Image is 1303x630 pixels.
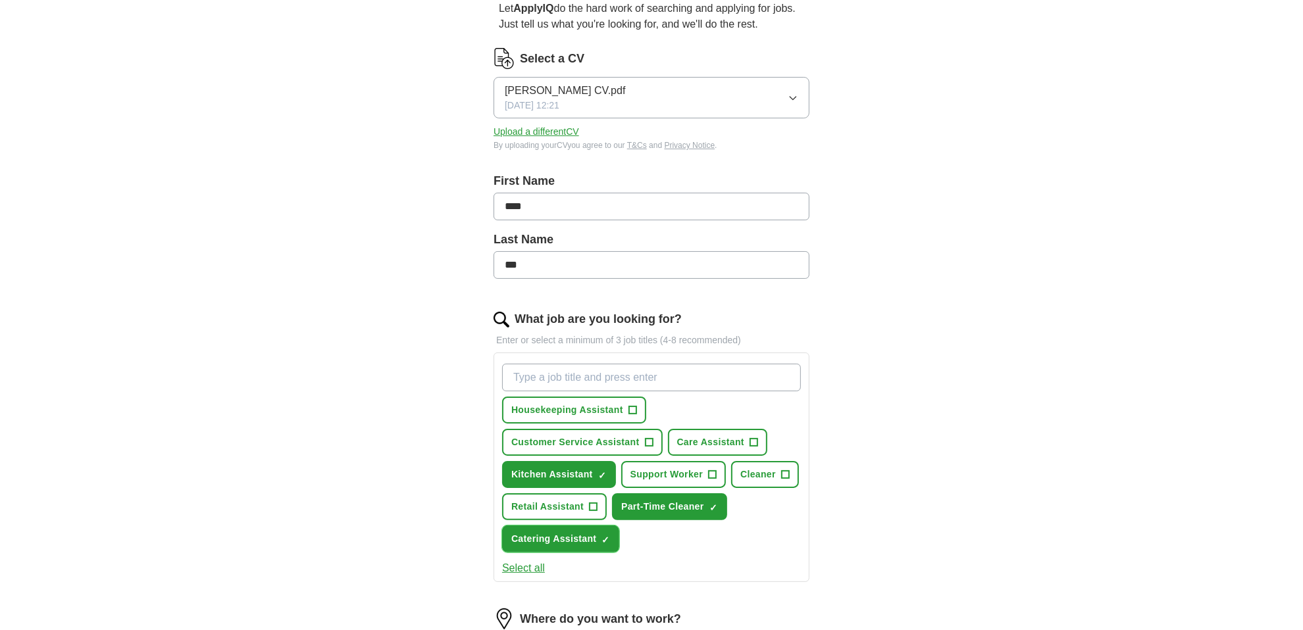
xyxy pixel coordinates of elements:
img: search.png [494,312,509,327]
button: Cleaner [731,461,799,488]
button: Upload a differentCV [494,125,579,139]
strong: ApplyIQ [513,3,553,14]
button: Select all [502,560,545,576]
img: CV Icon [494,48,515,69]
button: Customer Service Assistant [502,429,663,456]
label: Select a CV [520,50,584,68]
span: ✓ [598,470,606,481]
span: [DATE] 12:21 [505,99,559,112]
button: [PERSON_NAME] CV.pdf[DATE] 12:21 [494,77,809,118]
button: Care Assistant [668,429,767,456]
a: T&Cs [627,141,647,150]
span: Cleaner [740,468,776,481]
label: Where do you want to work? [520,610,681,628]
span: [PERSON_NAME] CV.pdf [505,83,625,99]
button: Kitchen Assistant✓ [502,461,616,488]
span: Catering Assistant [511,532,596,546]
span: ✓ [709,502,717,513]
span: Housekeeping Assistant [511,403,623,417]
img: location.png [494,608,515,629]
span: Kitchen Assistant [511,468,593,481]
a: Privacy Notice [665,141,715,150]
button: Housekeeping Assistant [502,397,646,424]
div: By uploading your CV you agree to our and . [494,139,809,151]
button: Catering Assistant✓ [502,525,619,552]
p: Enter or select a minimum of 3 job titles (4-8 recommended) [494,333,809,347]
label: Last Name [494,231,809,249]
span: Customer Service Assistant [511,435,640,449]
input: Type a job title and press enter [502,364,801,391]
span: Part-Time Cleaner [621,500,704,514]
label: First Name [494,172,809,190]
button: Support Worker [621,461,726,488]
button: Part-Time Cleaner✓ [612,493,727,520]
span: Retail Assistant [511,500,584,514]
label: What job are you looking for? [515,310,682,328]
button: Retail Assistant [502,493,607,520]
span: Care Assistant [677,435,744,449]
span: ✓ [601,535,609,545]
span: Support Worker [630,468,703,481]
